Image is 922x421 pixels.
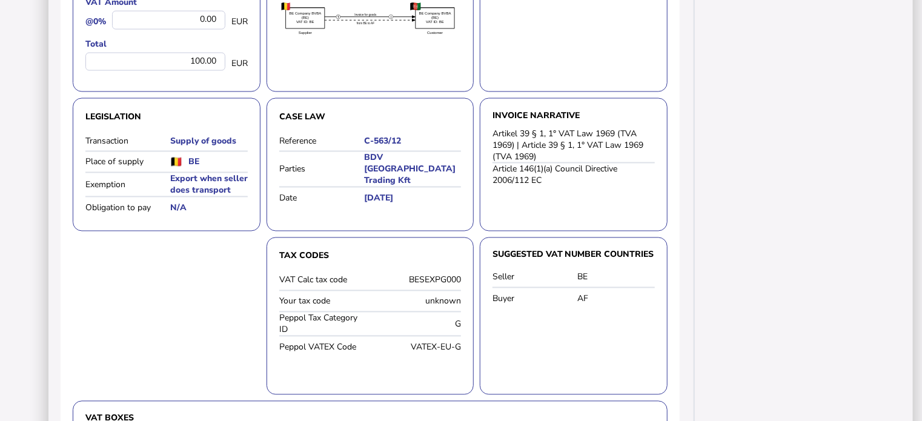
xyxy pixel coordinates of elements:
[426,20,444,24] text: VAT ID: BE
[493,111,655,119] h3: Invoice narrative
[279,250,461,262] h3: Tax Codes
[431,16,439,19] text: (BE)
[493,164,655,187] div: Article 146(1)(a) Council Directive 2006/112 EC
[279,296,367,307] label: Your tax code
[170,202,248,214] h5: N/A
[85,135,170,147] label: Transaction
[427,31,443,35] text: Customer
[85,53,225,71] div: 100.00
[279,313,367,336] label: Peppol Tax Category ID
[279,135,364,147] label: Reference
[231,58,248,69] span: EUR
[299,31,312,35] text: Supplier
[112,11,225,30] div: 0.00
[493,293,577,305] label: Buyer
[188,156,199,168] h5: BE
[373,342,461,353] div: VATEX-EU-G
[170,135,248,147] h5: Supply of goods
[231,16,248,27] span: EUR
[493,250,655,259] h3: Suggested VAT number countries
[279,111,461,122] h3: Case law
[364,152,461,187] h5: BDV [GEOGRAPHIC_DATA] Trading Kft
[577,293,655,305] div: AF
[373,296,461,307] div: unknown
[85,38,248,50] label: Total
[355,13,377,16] textpath: Invoice for goods
[85,156,170,168] label: Place of supply
[279,274,367,286] label: VAT Calc tax code
[85,16,106,27] label: @0%
[85,202,170,214] label: Obligation to pay
[279,193,364,204] label: Date
[337,15,340,19] text: T
[296,20,314,24] text: VAT ID: BE
[373,319,461,330] div: G
[364,135,461,147] h5: C-563/12
[373,274,461,286] div: BESEXPG000
[85,179,170,191] label: Exemption
[170,157,182,167] img: be.png
[493,128,655,162] div: Artikel 39 § 1, 1° VAT Law 1969 (TVA 1969) | Article 39 § 1, 1° VAT Law 1969 (TVA 1969)
[357,22,374,25] textpath: from BE to AF
[577,271,655,283] div: BE
[170,173,248,196] h5: Export when seller does transport
[419,12,451,15] text: BE Company BVBA
[279,164,364,175] label: Parties
[279,342,367,353] label: Peppol VATEX Code
[302,16,309,19] text: (BE)
[391,15,392,19] text: I
[493,271,577,283] label: Seller
[85,111,248,122] h3: Legislation
[364,193,461,204] h5: [DATE]
[289,12,321,15] text: BE Company BVBA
